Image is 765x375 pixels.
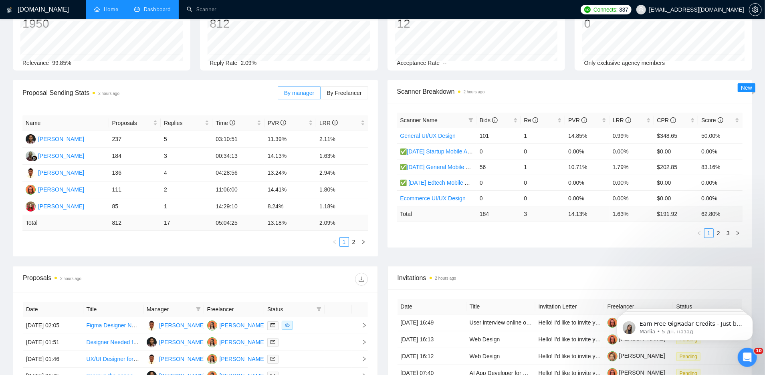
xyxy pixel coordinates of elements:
span: filter [468,118,473,123]
td: Web Design [466,331,535,348]
button: left [694,228,704,238]
a: Designer Needed for Eye-Catching App Store CPP (Custom Product Page) [87,339,273,345]
span: filter [194,303,202,315]
td: 0 [476,190,521,206]
td: $0.00 [654,190,698,206]
th: Replies [161,115,212,131]
td: 111 [109,181,161,198]
span: Status [267,305,313,314]
div: [PERSON_NAME] [38,135,84,143]
td: 0 [521,175,565,190]
span: filter [315,303,323,315]
td: 1.18% [316,198,368,215]
td: Web Design [466,348,535,365]
time: 2 hours ago [435,276,456,280]
td: 14.13% [264,148,316,165]
img: K [26,151,36,161]
img: TA [26,134,36,144]
span: Proposals [112,119,151,127]
iframe: Intercom live chat [738,348,757,367]
td: 85 [109,198,161,215]
span: 10 [754,348,763,354]
img: gigradar-bm.png [32,155,37,161]
td: 1 [161,198,212,215]
img: O [207,354,217,364]
td: 1.63% [316,148,368,165]
td: 0.00% [698,190,743,206]
td: 184 [109,148,161,165]
td: 0.99% [610,128,654,143]
td: 83.16% [698,159,743,175]
img: logo [7,4,12,16]
td: [DATE] 16:12 [398,348,466,365]
span: dashboard [134,6,140,12]
a: [PERSON_NAME] [608,353,665,359]
span: Reply Rate [210,60,237,66]
th: Freelancer [604,299,673,315]
a: 1 [704,229,713,238]
td: User interview online of Waymo's(in Phoenix, San Francisco and Los Angeles) no need show face [466,315,535,331]
td: 0.00% [698,143,743,159]
td: Figma Designer Needed for High-Fidelity Mobile App Prototypes [83,317,144,334]
span: Replies [164,119,203,127]
td: $0.00 [654,143,698,159]
th: Name [22,115,109,131]
img: AO [147,354,157,364]
span: mail [270,323,275,328]
img: TA [147,337,157,347]
td: 0 [521,143,565,159]
td: 184 [476,206,521,222]
span: PVR [268,120,287,126]
td: 0.00% [610,175,654,190]
th: Manager [143,302,204,317]
span: Scanner Name [400,117,438,123]
button: right [359,237,368,247]
span: LRR [319,120,338,126]
td: 10.71% [565,159,610,175]
a: TA[PERSON_NAME] [147,339,205,345]
a: homeHome [94,6,118,13]
a: ✅[DATE] General Mobile App Design [400,164,495,170]
td: 0 [521,190,565,206]
th: Date [23,302,83,317]
div: Proposals [23,273,195,286]
td: 13.18 % [264,215,316,231]
span: LRR [613,117,631,123]
span: Scanner Breakdown [397,87,743,97]
a: ✅ [DATE] Edtech Mobile App Design [400,179,494,186]
td: 1 [521,159,565,175]
span: Score [701,117,723,123]
span: mail [270,340,275,345]
td: [DATE] 02:05 [23,317,83,334]
td: 0.00% [565,143,610,159]
li: 2 [349,237,359,247]
img: O [207,337,217,347]
td: [DATE] 01:51 [23,334,83,351]
td: 04:28:56 [212,165,264,181]
td: 56 [476,159,521,175]
span: -- [443,60,446,66]
a: Web Design [470,336,500,343]
th: Title [466,299,535,315]
span: left [332,240,337,244]
td: 1.79% [610,159,654,175]
td: 8.24% [264,198,316,215]
button: left [330,237,339,247]
td: [DATE] 16:13 [398,331,466,348]
td: $202.85 [654,159,698,175]
a: Ecommerce UI/UX Design [400,195,466,202]
td: 4 [161,165,212,181]
div: [PERSON_NAME] [38,202,84,211]
span: right [355,339,367,345]
th: Invitation Letter [535,299,604,315]
span: Time [216,120,235,126]
td: $348.65 [654,128,698,143]
img: c1CohYAXboxf3xIDvNlZIw5tEw-4F3fJwsd0EGfEYK7-kuO9-3SMWl8no2T-Fao4WL [608,351,618,361]
span: right [361,240,366,244]
a: General UI/UX Design [400,133,456,139]
td: Designer Needed for Eye-Catching App Store CPP (Custom Product Page) [83,334,144,351]
a: Figma Designer Needed for High-Fidelity Mobile App Prototypes [87,322,246,329]
li: 2 [714,228,723,238]
a: UX/UI Designer for Gamified 3D Middle Eastern Clothing Customization Platform [87,356,287,362]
